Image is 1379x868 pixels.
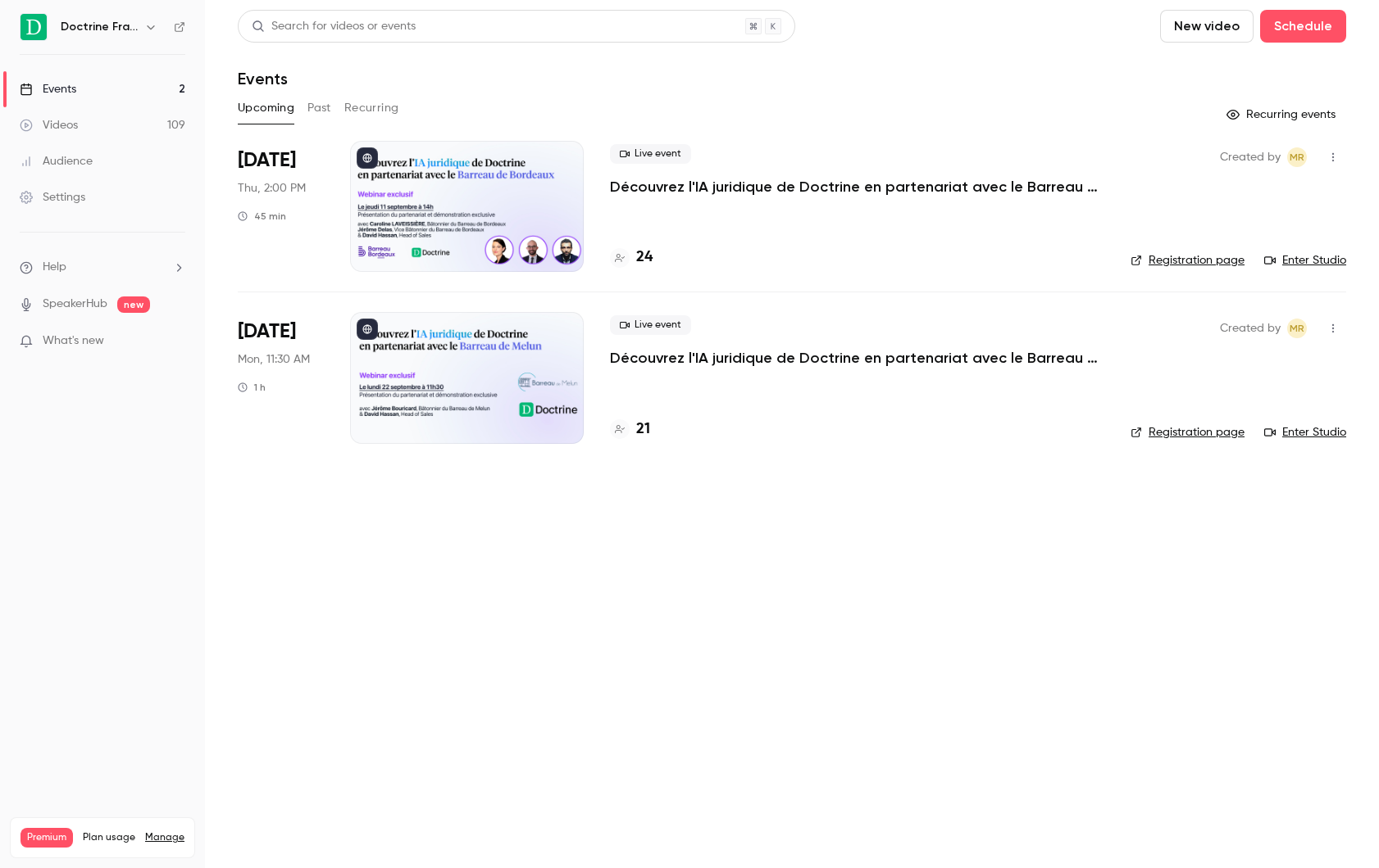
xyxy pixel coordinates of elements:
[610,348,1102,368] a: Découvrez l'IA juridique de Doctrine en partenariat avec le Barreau de Melun
[238,381,266,394] div: 1 h
[1264,252,1346,269] a: Enter Studio
[20,153,93,170] div: Audience
[1160,10,1254,43] button: New video
[43,259,66,276] span: Help
[1290,319,1304,338] span: MR
[610,144,691,164] span: Live event
[238,95,294,121] button: Upcoming
[1264,424,1346,441] a: Enter Studio
[83,831,135,844] span: Plan usage
[238,312,324,443] div: Sep 22 Mon, 11:30 AM (Europe/Paris)
[636,418,650,441] h4: 21
[238,210,286,223] div: 45 min
[238,180,306,197] span: Thu, 2:00 PM
[610,315,691,335] span: Live event
[1131,424,1245,441] a: Registration page
[1220,147,1281,167] span: Created by
[610,246,653,269] a: 24
[238,147,296,174] span: [DATE]
[145,831,184,844] a: Manage
[166,334,185,349] iframe: Noticeable Trigger
[238,141,324,272] div: Sep 11 Thu, 2:00 PM (Europe/Paris)
[20,14,47,40] img: Doctrine France
[43,296,107,313] a: SpeakerHub
[1220,319,1281,338] span: Created by
[344,95,399,121] button: Recurring
[610,177,1102,197] a: Découvrez l'IA juridique de Doctrine en partenariat avec le Barreau de Bordeaux
[1219,102,1346,128] button: Recurring events
[1131,252,1245,269] a: Registration page
[43,332,104,350] span: What's new
[238,319,296,345] span: [DATE]
[1287,319,1307,338] span: Marguerite Rubin de Cervens
[61,19,138,35] h6: Doctrine France
[307,95,331,121] button: Past
[20,828,73,848] span: Premium
[117,296,150,313] span: new
[20,259,185,276] li: help-dropdown-opener
[1260,10,1346,43] button: Schedule
[238,69,288,88] h1: Events
[610,418,650,441] a: 21
[20,81,76,97] div: Events
[20,189,85,206] div: Settings
[636,246,653,269] h4: 24
[20,117,78,133] div: Videos
[1287,147,1307,167] span: Marguerite Rubin de Cervens
[1290,147,1304,167] span: MR
[238,351,310,368] span: Mon, 11:30 AM
[252,18,416,35] div: Search for videos or events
